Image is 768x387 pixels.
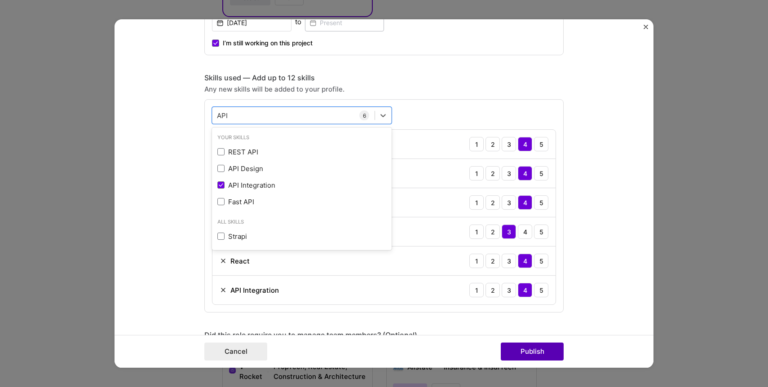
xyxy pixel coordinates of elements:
div: Strapi [217,232,386,241]
div: 3 [502,224,516,239]
div: 4 [518,224,532,239]
div: 3 [502,195,516,210]
div: Did this role require you to manage team members? (Optional) [204,330,564,340]
div: Your Skills [212,133,392,142]
button: Close [644,25,648,34]
div: Skills used — Add up to 12 skills [204,73,564,83]
button: Publish [501,343,564,361]
div: 3 [502,137,516,151]
div: 1 [469,166,484,180]
div: 5 [534,195,548,210]
div: 1 [469,283,484,297]
div: to [295,17,301,26]
div: 4 [518,137,532,151]
div: 2 [486,254,500,268]
div: 5 [534,137,548,151]
div: 5 [534,254,548,268]
div: API Design [217,164,386,173]
div: 3 [502,254,516,268]
div: API Integration [217,180,386,190]
div: REST API [217,147,386,157]
div: 2 [486,137,500,151]
div: 4 [518,254,532,268]
input: Date [212,14,291,31]
div: 1 [469,137,484,151]
div: 1 [469,224,484,239]
div: 1 [469,195,484,210]
div: 2 [486,166,500,180]
button: Cancel [204,343,267,361]
div: 4 [518,166,532,180]
div: Fast API [217,197,386,207]
div: 1 [469,254,484,268]
img: Remove [220,286,227,294]
div: All Skills [212,217,392,227]
div: 6 [359,110,369,120]
div: Any new skills will be added to your profile. [204,84,564,94]
div: 5 [534,166,548,180]
div: 2 [486,224,500,239]
div: React [230,256,250,266]
div: 3 [502,283,516,297]
div: 5 [534,224,548,239]
div: 2 [486,195,500,210]
span: I’m still working on this project [223,39,313,48]
div: API Integration [230,286,279,295]
div: 5 [534,283,548,297]
input: Present [305,14,384,31]
div: 4 [518,195,532,210]
div: 4 [518,283,532,297]
div: 3 [502,166,516,180]
img: Remove [220,257,227,264]
div: 2 [486,283,500,297]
